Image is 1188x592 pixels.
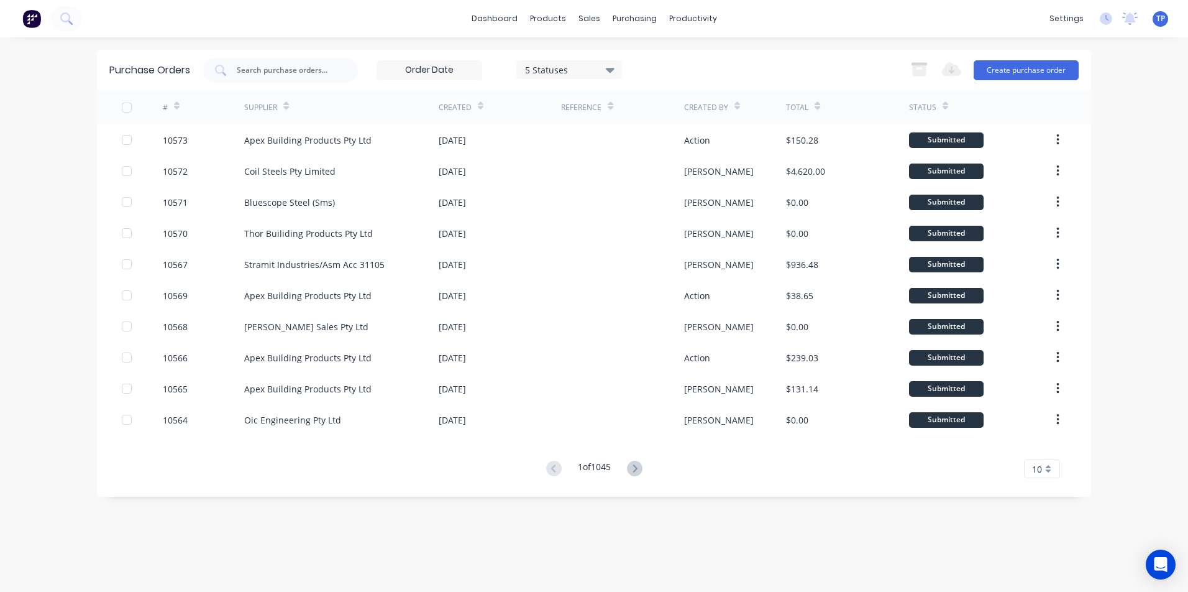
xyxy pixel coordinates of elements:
[909,257,984,272] div: Submitted
[786,258,818,271] div: $936.48
[244,165,336,178] div: Coil Steels Pty Limited
[684,351,710,364] div: Action
[439,382,466,395] div: [DATE]
[244,382,372,395] div: Apex Building Products Pty Ltd
[909,412,984,428] div: Submitted
[909,319,984,335] div: Submitted
[786,165,825,178] div: $4,620.00
[684,134,710,147] div: Action
[786,289,813,302] div: $38.65
[1156,13,1165,24] span: TP
[663,9,723,28] div: productivity
[684,382,754,395] div: [PERSON_NAME]
[439,227,466,240] div: [DATE]
[244,134,372,147] div: Apex Building Products Pty Ltd
[163,289,188,302] div: 10569
[786,351,818,364] div: $239.03
[439,134,466,147] div: [DATE]
[163,258,188,271] div: 10567
[1032,463,1042,476] span: 10
[909,288,984,303] div: Submitted
[163,320,188,333] div: 10568
[439,289,466,302] div: [DATE]
[786,102,808,113] div: Total
[684,414,754,427] div: [PERSON_NAME]
[524,9,572,28] div: products
[439,351,466,364] div: [DATE]
[163,351,188,364] div: 10566
[244,196,335,209] div: Bluescope Steel (Sms)
[606,9,663,28] div: purchasing
[163,134,188,147] div: 10573
[439,102,472,113] div: Created
[786,227,808,240] div: $0.00
[244,289,372,302] div: Apex Building Products Pty Ltd
[786,134,818,147] div: $150.28
[439,414,466,427] div: [DATE]
[909,350,984,366] div: Submitted
[22,9,41,28] img: Factory
[163,165,188,178] div: 10572
[163,196,188,209] div: 10571
[465,9,524,28] a: dashboard
[244,102,277,113] div: Supplier
[909,381,984,397] div: Submitted
[909,164,984,179] div: Submitted
[684,165,754,178] div: [PERSON_NAME]
[244,320,368,333] div: [PERSON_NAME] Sales Pty Ltd
[786,414,808,427] div: $0.00
[684,320,754,333] div: [PERSON_NAME]
[244,258,385,271] div: Stramit Industries/Asm Acc 31105
[786,196,808,209] div: $0.00
[163,414,188,427] div: 10564
[684,102,728,113] div: Created By
[561,102,601,113] div: Reference
[578,460,611,478] div: 1 of 1045
[909,226,984,241] div: Submitted
[235,64,339,76] input: Search purchase orders...
[572,9,606,28] div: sales
[244,227,373,240] div: Thor Builiding Products Pty Ltd
[439,165,466,178] div: [DATE]
[163,102,168,113] div: #
[684,258,754,271] div: [PERSON_NAME]
[109,63,190,78] div: Purchase Orders
[786,320,808,333] div: $0.00
[163,227,188,240] div: 10570
[244,414,341,427] div: Oic Engineering Pty Ltd
[909,195,984,210] div: Submitted
[909,102,936,113] div: Status
[377,61,482,80] input: Order Date
[525,63,614,76] div: 5 Statuses
[163,382,188,395] div: 10565
[909,132,984,148] div: Submitted
[684,196,754,209] div: [PERSON_NAME]
[974,60,1079,80] button: Create purchase order
[684,289,710,302] div: Action
[1043,9,1090,28] div: settings
[439,320,466,333] div: [DATE]
[439,196,466,209] div: [DATE]
[244,351,372,364] div: Apex Building Products Pty Ltd
[684,227,754,240] div: [PERSON_NAME]
[439,258,466,271] div: [DATE]
[1146,550,1176,580] div: Open Intercom Messenger
[786,382,818,395] div: $131.14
